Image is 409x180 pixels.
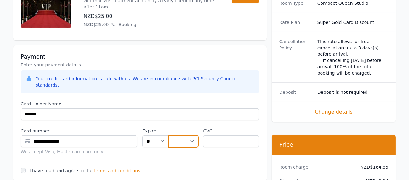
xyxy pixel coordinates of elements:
dt: Deposit [279,89,312,95]
dt: Rate Plan [279,19,312,25]
div: We accept Visa, Mastercard card only. [21,149,138,155]
p: NZD$25.00 Per Booking [84,21,219,28]
label: Card Holder Name [21,101,259,107]
label: CVC [203,128,259,134]
dd: Super Gold Card Discount [317,19,389,25]
p: Enter your payment details [21,62,259,68]
dt: Room charge [279,164,350,170]
dt: Cancellation Policy [279,38,312,76]
div: This rate allows for free cancellation up to 3 days(s) before arrival. If cancelling [DATE] befor... [317,38,389,76]
p: NZD$25.00 [84,13,219,20]
dd: Deposit is not required [317,89,389,95]
span: Change details [279,108,389,116]
label: I have read and agree to the [29,168,92,173]
h3: Price [279,141,389,149]
label: Card number [21,128,138,134]
label: Expire [142,128,168,134]
span: terms and conditions [94,167,140,174]
dd: NZD$164.85 [355,164,389,170]
div: Your credit card information is safe with us. We are in compliance with PCI Security Council stan... [36,76,254,88]
label: . [168,128,198,134]
h3: Payment [21,53,259,60]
